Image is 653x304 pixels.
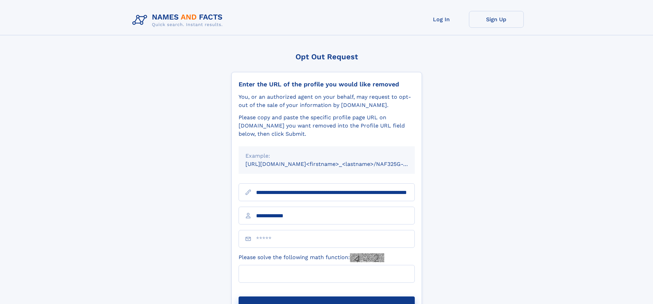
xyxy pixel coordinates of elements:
a: Sign Up [469,11,524,28]
label: Please solve the following math function: [239,253,384,262]
div: Example: [245,152,408,160]
small: [URL][DOMAIN_NAME]<firstname>_<lastname>/NAF325G-xxxxxxxx [245,161,428,167]
div: You, or an authorized agent on your behalf, may request to opt-out of the sale of your informatio... [239,93,415,109]
div: Opt Out Request [231,52,422,61]
div: Please copy and paste the specific profile page URL on [DOMAIN_NAME] you want removed into the Pr... [239,113,415,138]
div: Enter the URL of the profile you would like removed [239,81,415,88]
img: Logo Names and Facts [130,11,228,29]
a: Log In [414,11,469,28]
